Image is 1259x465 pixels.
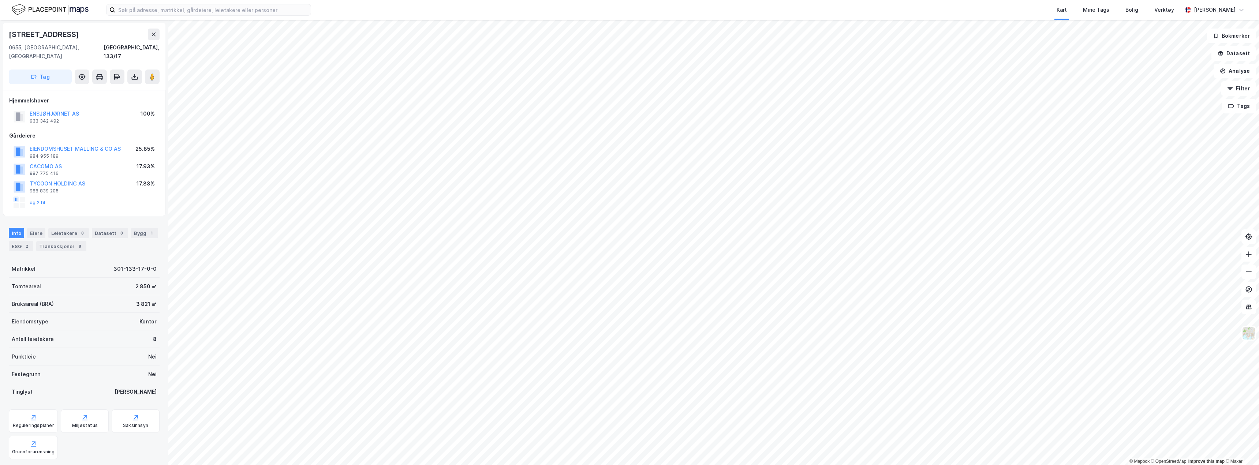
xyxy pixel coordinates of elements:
[141,109,155,118] div: 100%
[79,229,86,237] div: 8
[27,228,45,238] div: Eiere
[13,423,54,428] div: Reguleringsplaner
[1207,29,1256,43] button: Bokmerker
[137,162,155,171] div: 17.93%
[1151,459,1187,464] a: OpenStreetMap
[148,370,157,379] div: Nei
[1125,5,1138,14] div: Bolig
[9,131,159,140] div: Gårdeiere
[12,300,54,308] div: Bruksareal (BRA)
[136,300,157,308] div: 3 821 ㎡
[1057,5,1067,14] div: Kart
[12,387,33,396] div: Tinglyst
[137,179,155,188] div: 17.83%
[1154,5,1174,14] div: Verktøy
[12,265,36,273] div: Matrikkel
[148,229,155,237] div: 1
[115,4,311,15] input: Søk på adresse, matrikkel, gårdeiere, leietakere eller personer
[1222,430,1259,465] iframe: Chat Widget
[72,423,98,428] div: Miljøstatus
[115,387,157,396] div: [PERSON_NAME]
[30,118,59,124] div: 933 342 492
[1188,459,1225,464] a: Improve this map
[104,43,160,61] div: [GEOGRAPHIC_DATA], 133/17
[135,145,155,153] div: 25.85%
[12,370,40,379] div: Festegrunn
[36,241,86,251] div: Transaksjoner
[9,96,159,105] div: Hjemmelshaver
[9,228,24,238] div: Info
[1221,81,1256,96] button: Filter
[153,335,157,344] div: 8
[92,228,128,238] div: Datasett
[12,282,41,291] div: Tomteareal
[9,29,81,40] div: [STREET_ADDRESS]
[30,153,59,159] div: 984 955 189
[12,317,48,326] div: Eiendomstype
[30,188,59,194] div: 988 839 205
[12,3,89,16] img: logo.f888ab2527a4732fd821a326f86c7f29.svg
[1083,5,1109,14] div: Mine Tags
[135,282,157,291] div: 2 850 ㎡
[148,352,157,361] div: Nei
[113,265,157,273] div: 301-133-17-0-0
[9,43,104,61] div: 0655, [GEOGRAPHIC_DATA], [GEOGRAPHIC_DATA]
[1222,99,1256,113] button: Tags
[9,70,72,84] button: Tag
[1242,326,1256,340] img: Z
[131,228,158,238] div: Bygg
[12,352,36,361] div: Punktleie
[9,241,33,251] div: ESG
[1194,5,1236,14] div: [PERSON_NAME]
[1214,64,1256,78] button: Analyse
[48,228,89,238] div: Leietakere
[76,243,83,250] div: 8
[118,229,125,237] div: 8
[12,449,55,455] div: Grunnforurensning
[1129,459,1150,464] a: Mapbox
[1222,430,1259,465] div: Kontrollprogram for chat
[139,317,157,326] div: Kontor
[1211,46,1256,61] button: Datasett
[23,243,30,250] div: 2
[30,170,59,176] div: 987 775 416
[12,335,54,344] div: Antall leietakere
[123,423,148,428] div: Saksinnsyn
